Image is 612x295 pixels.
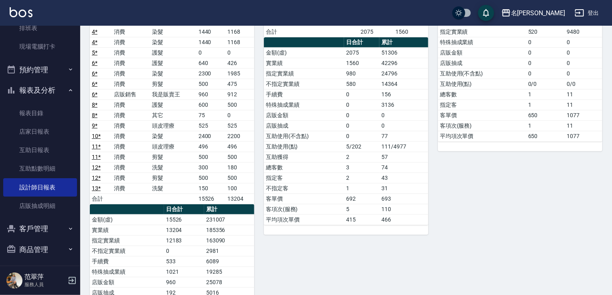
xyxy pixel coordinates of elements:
[225,26,254,37] td: 1168
[150,131,197,141] td: 染髮
[359,26,393,37] td: 2075
[3,141,77,159] a: 互助日報表
[197,110,225,120] td: 75
[225,173,254,183] td: 500
[526,58,565,68] td: 0
[150,68,197,79] td: 染髮
[379,141,428,152] td: 111/4977
[197,37,225,47] td: 1440
[264,204,344,214] td: 客項次(服務)
[197,183,225,193] td: 150
[264,58,344,68] td: 實業績
[379,110,428,120] td: 0
[225,79,254,89] td: 475
[225,141,254,152] td: 496
[478,5,494,21] button: save
[150,183,197,193] td: 洗髮
[264,183,344,193] td: 不指定客
[150,26,197,37] td: 染髮
[10,7,32,17] img: Logo
[204,235,254,246] td: 163090
[112,37,150,47] td: 消費
[565,37,602,47] td: 0
[197,131,225,141] td: 2400
[112,110,150,120] td: 消費
[264,26,296,37] td: 合計
[498,5,568,21] button: 名[PERSON_NAME]
[164,267,204,277] td: 1021
[379,79,428,89] td: 14364
[344,110,379,120] td: 0
[112,141,150,152] td: 消費
[3,37,77,56] a: 現場電腦打卡
[204,246,254,256] td: 2981
[3,178,77,197] a: 設計師日報表
[264,37,428,225] table: a dense table
[264,68,344,79] td: 指定實業績
[112,89,150,100] td: 店販銷售
[204,277,254,287] td: 25078
[379,131,428,141] td: 77
[264,47,344,58] td: 金額(虛)
[344,183,379,193] td: 1
[24,281,65,288] p: 服務人員
[571,6,602,20] button: 登出
[526,110,565,120] td: 650
[112,68,150,79] td: 消費
[344,131,379,141] td: 0
[164,214,204,225] td: 15526
[150,47,197,58] td: 護髮
[3,80,77,101] button: 報表及分析
[379,68,428,79] td: 24796
[197,173,225,183] td: 500
[225,131,254,141] td: 2200
[112,173,150,183] td: 消費
[565,110,602,120] td: 1077
[344,141,379,152] td: 5/202
[565,79,602,89] td: 0/0
[379,193,428,204] td: 693
[112,120,150,131] td: 消費
[565,89,602,100] td: 11
[565,26,602,37] td: 9480
[565,68,602,79] td: 0
[379,120,428,131] td: 0
[438,131,526,141] td: 平均項次單價
[344,100,379,110] td: 0
[197,68,225,79] td: 2300
[225,152,254,162] td: 500
[3,197,77,215] a: 店販抽成明細
[264,89,344,100] td: 手續費
[438,110,526,120] td: 客單價
[344,58,379,68] td: 1560
[197,152,225,162] td: 500
[264,214,344,225] td: 平均項次單價
[24,273,65,281] h5: 范翠萍
[264,110,344,120] td: 店販金額
[393,26,428,37] td: 1560
[565,58,602,68] td: 0
[264,79,344,89] td: 不指定實業績
[344,68,379,79] td: 980
[197,47,225,58] td: 0
[90,214,164,225] td: 金額(虛)
[344,152,379,162] td: 2
[526,47,565,58] td: 0
[3,122,77,141] a: 店家日報表
[3,218,77,239] button: 客戶管理
[526,131,565,141] td: 650
[225,37,254,47] td: 1168
[3,19,77,37] a: 排班表
[438,37,526,47] td: 特殊抽成業績
[438,100,526,110] td: 指定客
[197,26,225,37] td: 1440
[150,173,197,183] td: 剪髮
[197,162,225,173] td: 300
[90,246,164,256] td: 不指定實業績
[379,100,428,110] td: 3136
[90,256,164,267] td: 手續費
[264,193,344,204] td: 客單價
[164,277,204,287] td: 960
[344,173,379,183] td: 2
[164,246,204,256] td: 0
